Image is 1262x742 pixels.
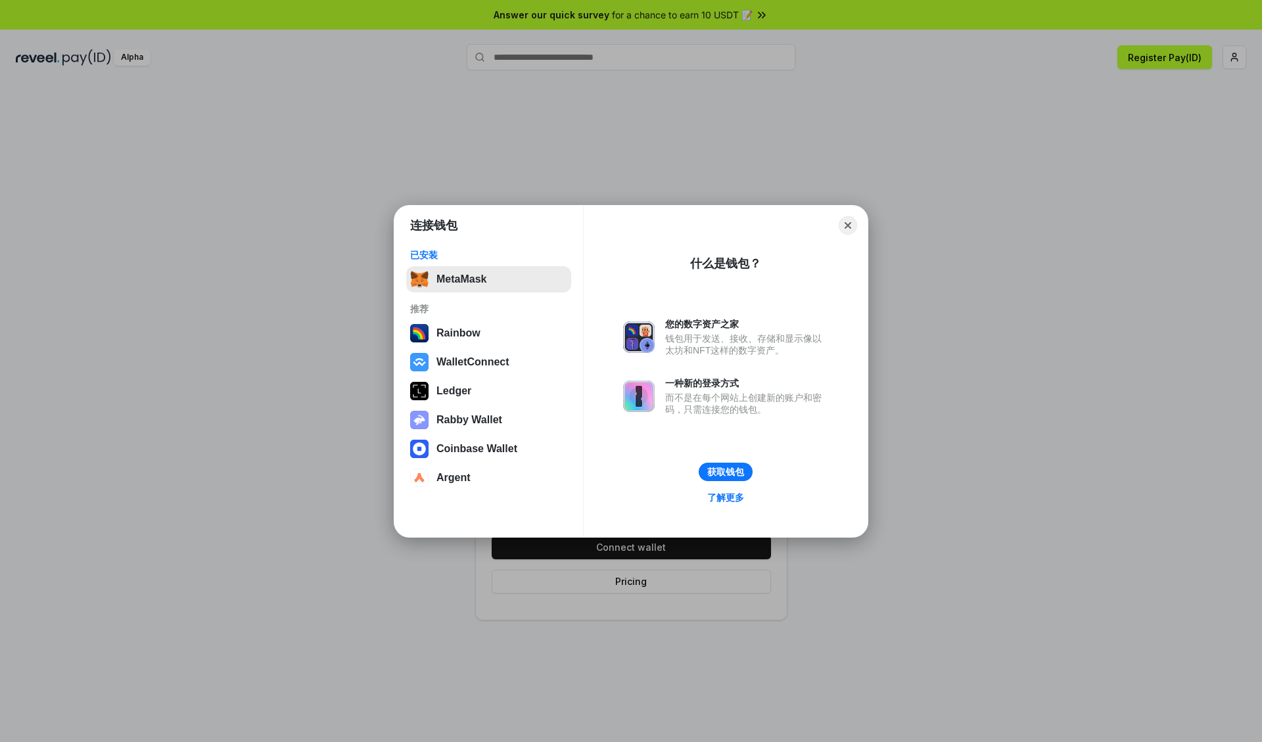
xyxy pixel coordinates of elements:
[436,273,486,285] div: MetaMask
[699,463,753,481] button: 获取钱包
[665,318,828,330] div: 您的数字资产之家
[436,472,471,484] div: Argent
[699,489,752,506] a: 了解更多
[410,382,429,400] img: svg+xml,%3Csvg%20xmlns%3D%22http%3A%2F%2Fwww.w3.org%2F2000%2Fsvg%22%20width%3D%2228%22%20height%3...
[665,333,828,356] div: 钱包用于发送、接收、存储和显示像以太坊和NFT这样的数字资产。
[410,249,567,261] div: 已安装
[406,320,571,346] button: Rainbow
[665,377,828,389] div: 一种新的登录方式
[406,378,571,404] button: Ledger
[436,414,502,426] div: Rabby Wallet
[623,321,655,353] img: svg+xml,%3Csvg%20xmlns%3D%22http%3A%2F%2Fwww.w3.org%2F2000%2Fsvg%22%20fill%3D%22none%22%20viewBox...
[436,385,471,397] div: Ledger
[707,492,744,503] div: 了解更多
[410,270,429,289] img: svg+xml,%3Csvg%20fill%3D%22none%22%20height%3D%2233%22%20viewBox%3D%220%200%2035%2033%22%20width%...
[406,349,571,375] button: WalletConnect
[410,324,429,342] img: svg+xml,%3Csvg%20width%3D%22120%22%20height%3D%22120%22%20viewBox%3D%220%200%20120%20120%22%20fil...
[406,407,571,433] button: Rabby Wallet
[406,436,571,462] button: Coinbase Wallet
[707,466,744,478] div: 获取钱包
[623,381,655,412] img: svg+xml,%3Csvg%20xmlns%3D%22http%3A%2F%2Fwww.w3.org%2F2000%2Fsvg%22%20fill%3D%22none%22%20viewBox...
[410,411,429,429] img: svg+xml,%3Csvg%20xmlns%3D%22http%3A%2F%2Fwww.w3.org%2F2000%2Fsvg%22%20fill%3D%22none%22%20viewBox...
[410,218,457,233] h1: 连接钱包
[410,469,429,487] img: svg+xml,%3Csvg%20width%3D%2228%22%20height%3D%2228%22%20viewBox%3D%220%200%2028%2028%22%20fill%3D...
[436,327,480,339] div: Rainbow
[406,266,571,292] button: MetaMask
[406,465,571,491] button: Argent
[410,440,429,458] img: svg+xml,%3Csvg%20width%3D%2228%22%20height%3D%2228%22%20viewBox%3D%220%200%2028%2028%22%20fill%3D...
[436,443,517,455] div: Coinbase Wallet
[839,216,857,235] button: Close
[410,303,567,315] div: 推荐
[410,353,429,371] img: svg+xml,%3Csvg%20width%3D%2228%22%20height%3D%2228%22%20viewBox%3D%220%200%2028%2028%22%20fill%3D...
[690,256,761,271] div: 什么是钱包？
[436,356,509,368] div: WalletConnect
[665,392,828,415] div: 而不是在每个网站上创建新的账户和密码，只需连接您的钱包。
